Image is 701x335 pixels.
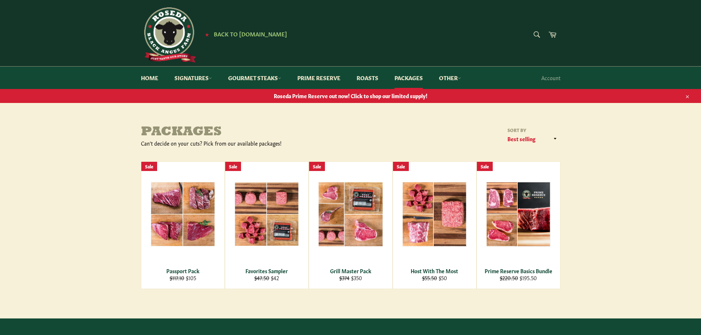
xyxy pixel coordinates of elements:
[309,161,393,289] a: Grill Master Pack Grill Master Pack $374 $350
[422,274,437,281] s: $55.50
[141,162,157,171] div: Sale
[318,182,383,247] img: Grill Master Pack
[477,161,560,289] a: Prime Reserve Basics Bundle Prime Reserve Basics Bundle $220.50 $195.50
[225,161,309,289] a: Favorites Sampler Favorites Sampler $47.50 $42
[402,182,467,247] img: Host With The Most
[151,182,215,246] img: Passport Pack
[205,31,209,37] span: ★
[393,161,477,289] a: Host With The Most Host With The Most $55.50 $50
[486,182,551,247] img: Prime Reserve Basics Bundle
[481,267,555,274] div: Prime Reserve Basics Bundle
[170,274,184,281] s: $117.10
[432,67,468,89] a: Other
[141,161,225,289] a: Passport Pack Passport Pack $117.10 $105
[349,67,386,89] a: Roasts
[309,162,325,171] div: Sale
[167,67,219,89] a: Signatures
[393,162,409,171] div: Sale
[134,67,166,89] a: Home
[397,267,471,274] div: Host With The Most
[477,162,493,171] div: Sale
[538,67,564,89] a: Account
[397,274,471,281] div: $50
[481,274,555,281] div: $195.50
[141,140,351,147] div: Can't decide on your cuts? Pick from our available packages!
[221,67,288,89] a: Gourmet Steaks
[230,267,304,274] div: Favorites Sampler
[214,30,287,38] span: Back to [DOMAIN_NAME]
[234,182,299,246] img: Favorites Sampler
[230,274,304,281] div: $42
[141,125,351,140] h1: Packages
[314,274,387,281] div: $350
[146,274,220,281] div: $105
[339,274,350,281] s: $374
[314,267,387,274] div: Grill Master Pack
[500,274,518,281] s: $220.50
[505,127,560,133] label: Sort by
[141,7,196,63] img: Roseda Beef
[201,31,287,37] a: ★ Back to [DOMAIN_NAME]
[387,67,430,89] a: Packages
[290,67,348,89] a: Prime Reserve
[146,267,220,274] div: Passport Pack
[254,274,269,281] s: $47.50
[225,162,241,171] div: Sale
